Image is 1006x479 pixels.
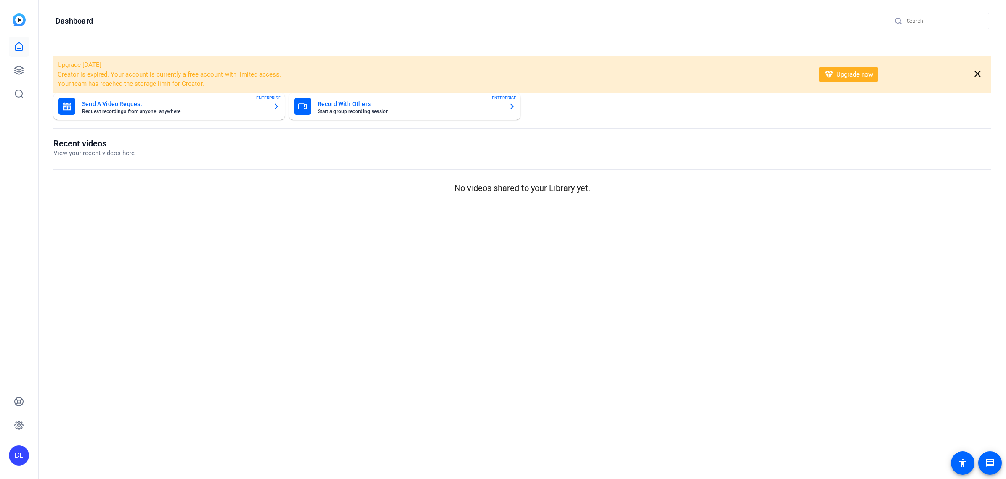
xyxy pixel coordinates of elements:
[58,70,808,79] li: Creator is expired. Your account is currently a free account with limited access.
[53,182,991,194] p: No videos shared to your Library yet.
[958,458,968,468] mat-icon: accessibility
[53,148,135,158] p: View your recent videos here
[82,109,266,114] mat-card-subtitle: Request recordings from anyone, anywhere
[13,13,26,26] img: blue-gradient.svg
[318,109,502,114] mat-card-subtitle: Start a group recording session
[58,61,101,69] span: Upgrade [DATE]
[53,138,135,148] h1: Recent videos
[82,99,266,109] mat-card-title: Send A Video Request
[58,79,808,89] li: Your team has reached the storage limit for Creator.
[824,69,834,79] mat-icon: diamond
[256,95,281,101] span: ENTERPRISE
[492,95,516,101] span: ENTERPRISE
[53,93,285,120] button: Send A Video RequestRequest recordings from anyone, anywhereENTERPRISE
[56,16,93,26] h1: Dashboard
[318,99,502,109] mat-card-title: Record With Others
[972,69,983,79] mat-icon: close
[9,445,29,466] div: DL
[907,16,982,26] input: Search
[985,458,995,468] mat-icon: message
[289,93,520,120] button: Record With OthersStart a group recording sessionENTERPRISE
[819,67,878,82] button: Upgrade now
